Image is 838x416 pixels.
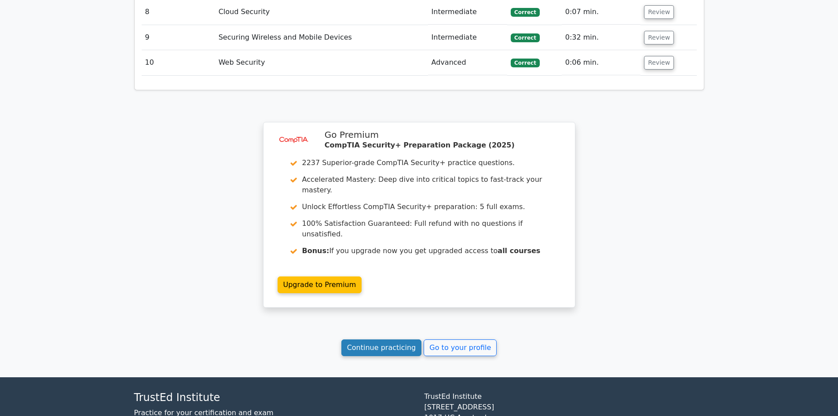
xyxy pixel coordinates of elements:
[424,339,497,356] a: Go to your profile
[644,56,674,70] button: Review
[341,339,422,356] a: Continue practicing
[511,59,539,67] span: Correct
[215,25,428,50] td: Securing Wireless and Mobile Devices
[511,8,539,17] span: Correct
[278,276,362,293] a: Upgrade to Premium
[428,50,508,75] td: Advanced
[134,391,414,404] h4: TrustEd Institute
[215,50,428,75] td: Web Security
[644,31,674,44] button: Review
[562,50,640,75] td: 0:06 min.
[142,50,215,75] td: 10
[428,25,508,50] td: Intermediate
[562,25,640,50] td: 0:32 min.
[511,33,539,42] span: Correct
[142,25,215,50] td: 9
[644,5,674,19] button: Review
